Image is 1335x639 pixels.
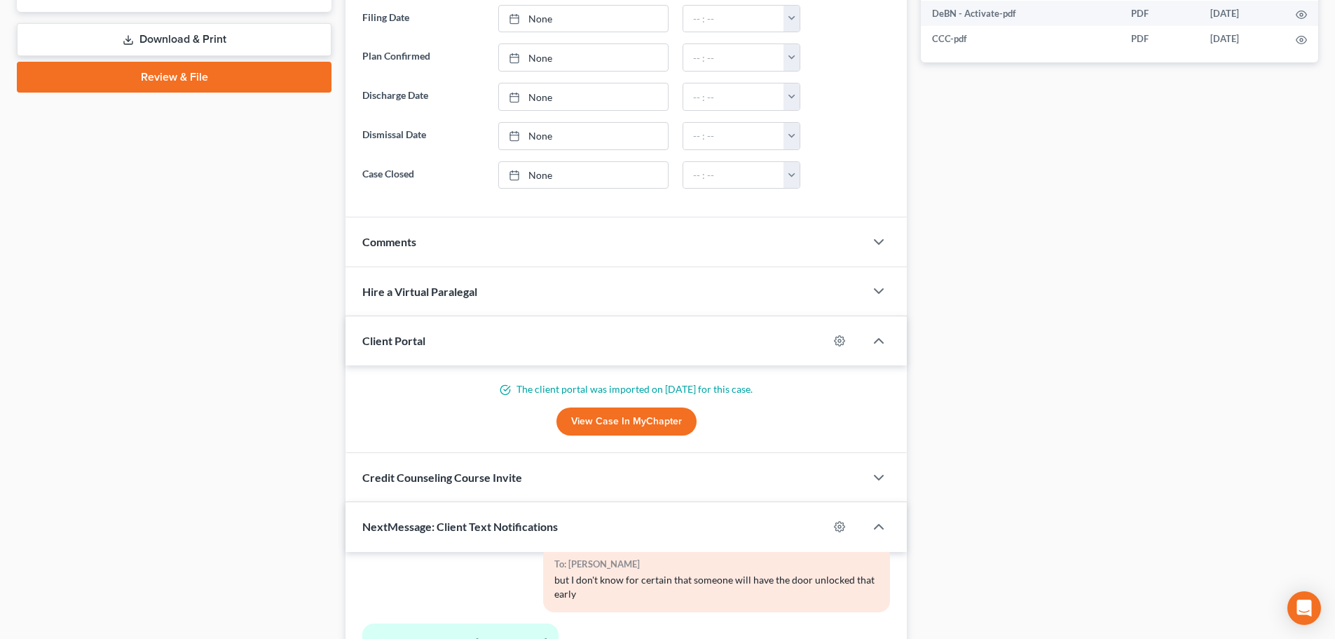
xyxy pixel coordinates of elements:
label: Dismissal Date [355,122,491,150]
span: Credit Counseling Course Invite [362,471,522,484]
div: Open Intercom Messenger [1287,591,1321,625]
label: Plan Confirmed [355,43,491,72]
td: [DATE] [1199,1,1285,26]
a: None [499,123,668,149]
span: Comments [362,235,416,248]
td: CCC-pdf [921,26,1120,51]
input: -- : -- [683,162,784,189]
a: Review & File [17,62,331,93]
label: Discharge Date [355,83,491,111]
label: Case Closed [355,161,491,189]
input: -- : -- [683,123,784,149]
td: PDF [1120,1,1199,26]
span: Hire a Virtual Paralegal [362,285,477,298]
a: Download & Print [17,23,331,56]
span: Client Portal [362,334,425,347]
input: -- : -- [683,83,784,110]
a: None [499,6,668,32]
a: View Case in MyChapter [556,408,697,436]
a: None [499,83,668,110]
div: but I don't know for certain that someone will have the door unlocked that early [554,573,879,601]
p: The client portal was imported on [DATE] for this case. [362,382,890,396]
a: None [499,162,668,189]
a: None [499,44,668,71]
input: -- : -- [683,6,784,32]
td: [DATE] [1199,26,1285,51]
div: To: [PERSON_NAME] [554,556,879,572]
td: DeBN - Activate-pdf [921,1,1120,26]
td: PDF [1120,26,1199,51]
label: Filing Date [355,5,491,33]
input: -- : -- [683,44,784,71]
span: NextMessage: Client Text Notifications [362,520,558,533]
